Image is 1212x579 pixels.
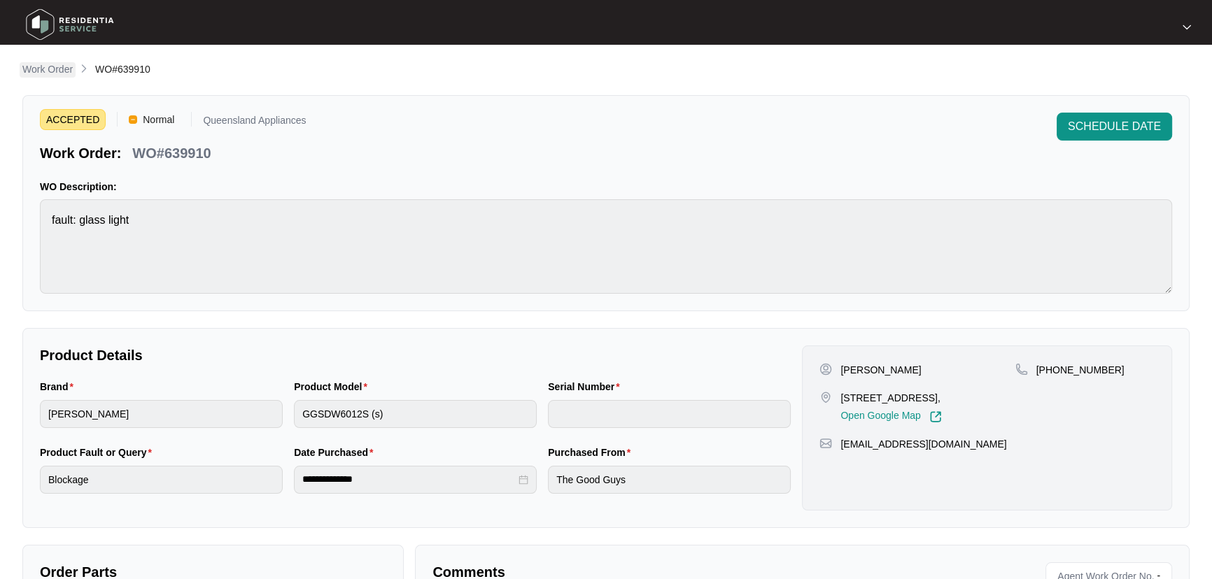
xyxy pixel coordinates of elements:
p: Work Order [22,62,73,76]
p: Queensland Appliances [203,115,306,130]
img: user-pin [819,363,832,376]
p: Product Details [40,345,791,365]
a: Work Order [20,62,76,78]
label: Serial Number [548,380,625,394]
p: [PHONE_NUMBER] [1036,363,1125,377]
img: map-pin [819,437,832,450]
label: Purchased From [548,445,636,459]
input: Serial Number [548,400,791,428]
img: chevron-right [78,63,90,74]
span: ACCEPTED [40,109,106,130]
input: Purchased From [548,466,791,494]
a: Open Google Map [840,410,941,423]
p: Work Order: [40,143,121,163]
input: Product Fault or Query [40,466,283,494]
p: WO Description: [40,180,1172,194]
label: Brand [40,380,79,394]
button: SCHEDULE DATE [1057,113,1172,141]
p: [EMAIL_ADDRESS][DOMAIN_NAME] [840,437,1006,451]
label: Product Fault or Query [40,445,157,459]
span: Normal [137,109,180,130]
img: map-pin [1015,363,1028,376]
label: Product Model [294,380,373,394]
textarea: fault: glass light [40,199,1172,294]
span: WO#639910 [95,64,150,75]
input: Product Model [294,400,537,428]
img: residentia service logo [21,3,119,45]
span: SCHEDULE DATE [1068,118,1161,135]
p: WO#639910 [132,143,211,163]
input: Brand [40,400,283,428]
input: Date Purchased [302,472,516,487]
img: dropdown arrow [1183,24,1191,31]
label: Date Purchased [294,445,379,459]
img: Vercel Logo [129,115,137,124]
img: map-pin [819,391,832,403]
p: [STREET_ADDRESS], [840,391,941,405]
img: Link-External [929,410,942,423]
p: [PERSON_NAME] [840,363,921,377]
